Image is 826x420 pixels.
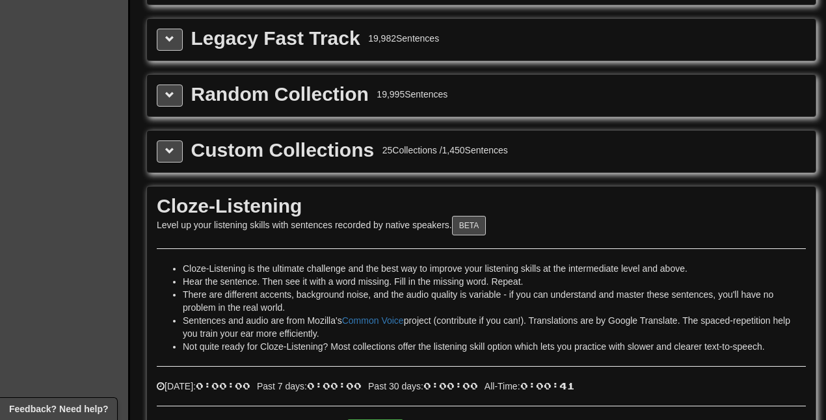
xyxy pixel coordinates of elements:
a: Common Voice [342,315,404,326]
span: 0:00:00 [196,380,250,391]
div: Legacy Fast Track [191,29,360,48]
p: Level up your listening skills with sentences recorded by native speakers. [157,216,806,235]
li: Sentences and audio are from Mozilla's project (contribute if you can!). Translations are by Goog... [183,314,806,340]
div: Random Collection [191,85,369,104]
li: Past 7 days: [254,380,365,393]
li: Not quite ready for Cloze-Listening? Most collections offer the listening skill option which lets... [183,340,806,353]
div: 19,995 Sentences [377,88,447,101]
span: 0:00:00 [423,380,478,391]
li: Cloze-Listening is the ultimate challenge and the best way to improve your listening skills at th... [183,262,806,275]
li: There are different accents, background noise, and the audio quality is variable - if you can und... [183,288,806,314]
button: BETA [452,216,486,235]
div: Custom Collections [191,140,375,160]
div: 19,982 Sentences [368,32,439,45]
div: 25 Collections / 1,450 Sentences [382,144,508,157]
li: Hear the sentence. Then see it with a word missing. Fill in the missing word. Repeat. [183,275,806,288]
span: 0:00:00 [307,380,362,391]
span: 0:00:41 [520,380,575,391]
span: Open feedback widget [9,402,108,415]
li: All-Time: [481,380,578,393]
li: [DATE]: [153,380,254,393]
div: Cloze-Listening [157,196,806,216]
li: Past 30 days: [365,380,481,393]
